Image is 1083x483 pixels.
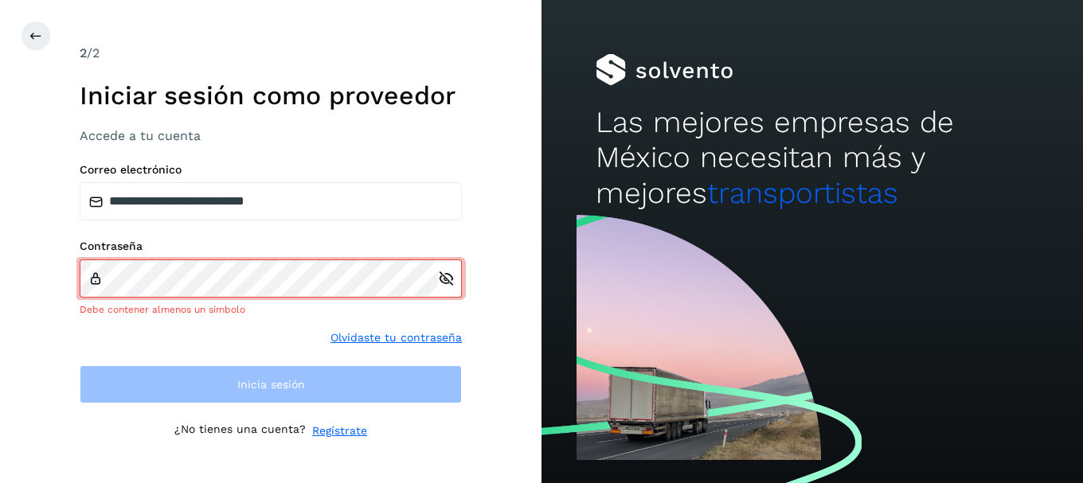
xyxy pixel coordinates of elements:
[80,302,462,317] div: Debe contener almenos un símbolo
[174,423,306,439] p: ¿No tienes una cuenta?
[80,240,462,253] label: Contraseña
[80,128,462,143] h3: Accede a tu cuenta
[80,44,462,63] div: /2
[707,176,898,210] span: transportistas
[330,329,462,346] a: Olvidaste tu contraseña
[80,80,462,111] h1: Iniciar sesión como proveedor
[80,365,462,403] button: Inicia sesión
[80,45,87,60] span: 2
[596,105,1029,211] h2: Las mejores empresas de México necesitan más y mejores
[312,423,367,439] a: Regístrate
[80,163,462,177] label: Correo electrónico
[237,379,305,390] span: Inicia sesión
